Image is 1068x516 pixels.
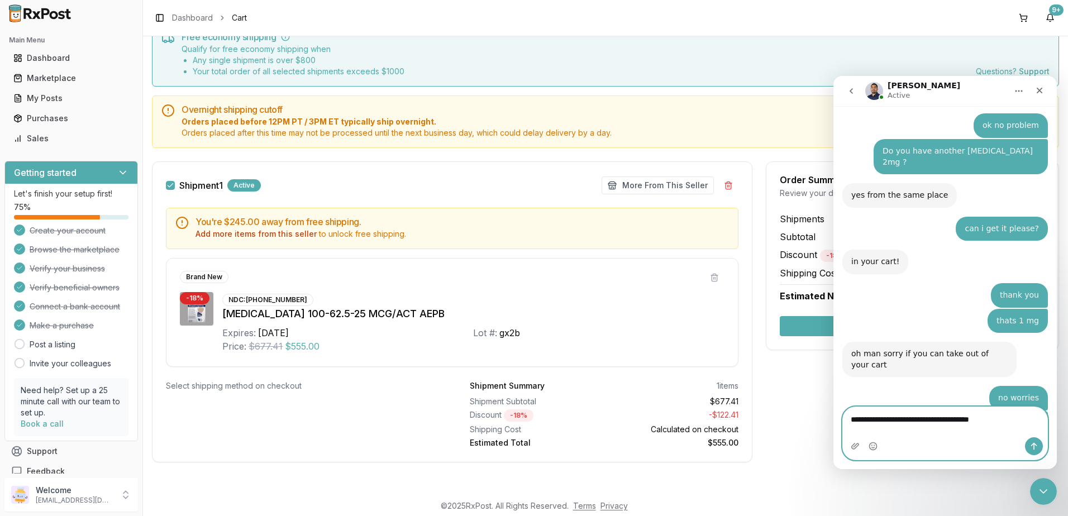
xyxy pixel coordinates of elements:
[182,116,1050,127] span: Orders placed before 12PM PT / 3PM ET typically ship overnight.
[780,212,824,226] span: Shipments
[193,66,404,77] li: Your total order of all selected shipments exceeds $ 1000
[36,485,113,496] p: Welcome
[227,179,261,192] div: Active
[470,396,599,407] div: Shipment Subtotal
[258,326,289,340] div: [DATE]
[285,340,320,353] span: $555.00
[21,385,122,418] p: Need help? Set up a 25 minute call with our team to set up.
[196,228,317,240] button: Add more items from this seller
[608,437,738,448] div: $555.00
[573,501,596,510] a: Terms
[14,166,77,179] h3: Getting started
[9,88,133,108] a: My Posts
[4,89,138,107] button: My Posts
[179,181,223,190] label: Shipment 1
[193,55,404,66] li: Any single shipment is over $ 800
[180,271,228,283] div: Brand New
[780,249,850,260] span: Discount
[232,12,247,23] span: Cart
[166,380,434,391] div: Select shipping method on checkout
[9,108,133,128] a: Purchases
[1030,478,1057,505] iframe: Intercom live chat
[182,105,1050,114] h5: Overnight shipping cutoff
[180,292,213,326] img: Trelegy Ellipta 100-62.5-25 MCG/ACT AEPB
[30,282,120,293] span: Verify beneficial owners
[4,441,138,461] button: Support
[13,93,129,104] div: My Posts
[30,263,105,274] span: Verify your business
[36,496,113,505] p: [EMAIL_ADDRESS][DOMAIN_NAME]
[222,340,246,353] div: Price:
[30,244,120,255] span: Browse the marketplace
[182,44,404,77] div: Qualify for free economy shipping when
[608,424,738,435] div: Calculated on checkout
[180,292,209,304] div: - 18 %
[470,424,599,435] div: Shipping Cost
[4,69,138,87] button: Marketplace
[30,225,106,236] span: Create your account
[182,32,1050,41] h5: Free economy shipping
[780,266,838,280] span: Shipping Cost
[608,409,738,422] div: - $122.41
[4,49,138,67] button: Dashboard
[14,188,128,199] p: Let's finish your setup first!
[602,176,714,194] button: More From This Seller
[13,73,129,84] div: Marketplace
[9,36,133,45] h2: Main Menu
[600,501,628,510] a: Privacy
[504,409,533,422] div: - 18 %
[820,250,850,262] div: - 18 %
[4,109,138,127] button: Purchases
[196,217,729,226] h5: You're $245.00 away from free shipping.
[1049,4,1064,16] div: 9+
[222,326,256,340] div: Expires:
[9,128,133,149] a: Sales
[13,133,129,144] div: Sales
[470,437,599,448] div: Estimated Total
[172,12,213,23] a: Dashboard
[13,52,129,64] div: Dashboard
[21,419,64,428] a: Book a call
[780,290,879,302] span: Estimated Net Charge
[470,380,545,391] div: Shipment Summary
[196,228,729,240] div: to unlock free shipping.
[780,316,1045,336] button: Secure Checkout
[976,66,1050,77] div: Questions?
[4,461,138,481] button: Feedback
[717,380,738,391] div: 1 items
[27,466,65,477] span: Feedback
[222,306,724,322] div: [MEDICAL_DATA] 100-62.5-25 MCG/ACT AEPB
[30,301,120,312] span: Connect a bank account
[30,358,111,369] a: Invite your colleagues
[9,48,133,68] a: Dashboard
[780,230,816,243] span: Subtotal
[780,175,1045,184] div: Order Summary
[14,202,31,213] span: 75 %
[499,326,520,340] div: gx2b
